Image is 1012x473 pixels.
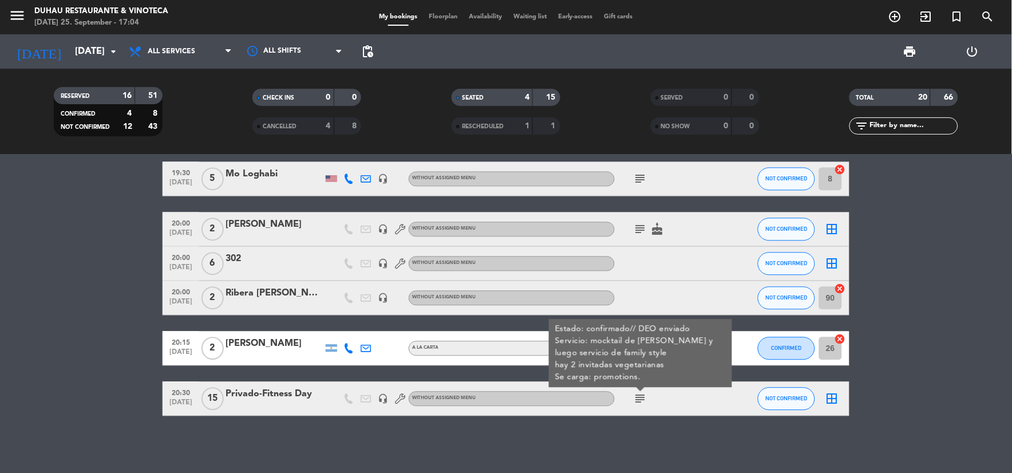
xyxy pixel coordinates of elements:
strong: 4 [326,122,331,130]
strong: 12 [123,123,132,131]
strong: 66 [944,93,956,101]
button: CONFIRMED [758,337,815,360]
span: [DATE] [167,298,195,312]
strong: 1 [525,122,529,130]
strong: 16 [122,92,132,100]
i: subject [634,392,647,406]
div: [PERSON_NAME] [226,337,323,352]
div: Estado: confirmado// DEO enviado Servicio: mocktail de [PERSON_NAME] y luego servicio de family s... [555,324,726,384]
span: SERVED [661,95,683,101]
span: My bookings [373,14,423,20]
span: NOT CONFIRMED [766,226,808,232]
span: Without assigned menu [412,261,476,266]
i: cancel [835,164,846,176]
span: [DATE] [167,230,195,243]
span: [DATE] [167,399,195,412]
strong: 0 [352,93,359,101]
i: turned_in_not [950,10,964,23]
span: Without assigned menu [412,396,476,401]
button: menu [9,7,26,28]
i: menu [9,7,26,24]
span: 15 [201,388,224,411]
span: Floorplan [423,14,463,20]
span: Without assigned menu [412,227,476,231]
i: exit_to_app [919,10,933,23]
strong: 0 [326,93,331,101]
span: TOTAL [856,95,874,101]
strong: 51 [148,92,160,100]
div: [DATE] 25. September - 17:04 [34,17,168,29]
span: Gift cards [599,14,639,20]
div: 302 [226,252,323,267]
strong: 0 [724,122,729,130]
span: NOT CONFIRMED [766,176,808,182]
span: 19:30 [167,166,195,179]
div: LOG OUT [941,34,1003,69]
span: All services [148,48,195,56]
span: NOT CONFIRMED [61,124,110,130]
span: [DATE] [167,264,195,277]
i: border_all [825,223,839,236]
i: power_settings_new [965,45,979,58]
span: Waiting list [508,14,552,20]
i: border_all [825,392,839,406]
span: CONFIRMED [772,345,802,352]
strong: 0 [750,122,757,130]
span: [DATE] [167,349,195,362]
span: 20:30 [167,386,195,399]
span: SEATED [462,95,484,101]
i: headset_mic [378,259,388,269]
span: Availability [463,14,508,20]
i: subject [634,172,647,186]
span: 5 [201,168,224,191]
button: NOT CONFIRMED [758,388,815,411]
span: print [903,45,916,58]
span: [DATE] [167,179,195,192]
button: NOT CONFIRMED [758,287,815,310]
strong: 20 [918,93,927,101]
div: Privado-Fitness Day [226,387,323,402]
span: CONFIRMED [61,111,96,117]
strong: 8 [352,122,359,130]
span: CHECK INS [263,95,294,101]
button: NOT CONFIRMED [758,168,815,191]
strong: 8 [153,109,160,117]
span: NOT CONFIRMED [766,396,808,402]
i: headset_mic [378,224,388,235]
i: add_circle_outline [888,10,902,23]
span: 2 [201,287,224,310]
div: Mo Loghabi [226,167,323,182]
span: 2 [201,218,224,241]
i: [DATE] [9,39,69,64]
span: 20:00 [167,251,195,264]
strong: 43 [148,123,160,131]
i: headset_mic [378,293,388,303]
span: A LA CARTA [412,346,438,350]
span: pending_actions [361,45,374,58]
div: Ribera [PERSON_NAME] GIH [226,286,323,301]
strong: 0 [724,93,729,101]
strong: 4 [525,93,529,101]
span: 20:00 [167,216,195,230]
i: arrow_drop_down [106,45,120,58]
i: cake [651,223,665,236]
span: RESERVED [61,93,90,99]
strong: 1 [551,122,558,130]
span: 20:00 [167,285,195,298]
button: NOT CONFIRMED [758,253,815,275]
div: Duhau Restaurante & Vinoteca [34,6,168,17]
span: NOT CONFIRMED [766,261,808,267]
span: RESCHEDULED [462,124,504,129]
strong: 15 [546,93,558,101]
strong: 4 [127,109,132,117]
span: NO SHOW [661,124,690,129]
span: Without assigned menu [412,176,476,181]
i: cancel [835,283,846,295]
span: 2 [201,337,224,360]
i: border_all [825,257,839,271]
i: cancel [835,334,846,345]
span: CANCELLED [263,124,297,129]
i: headset_mic [378,174,388,184]
i: headset_mic [378,394,388,404]
span: 20:15 [167,336,195,349]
